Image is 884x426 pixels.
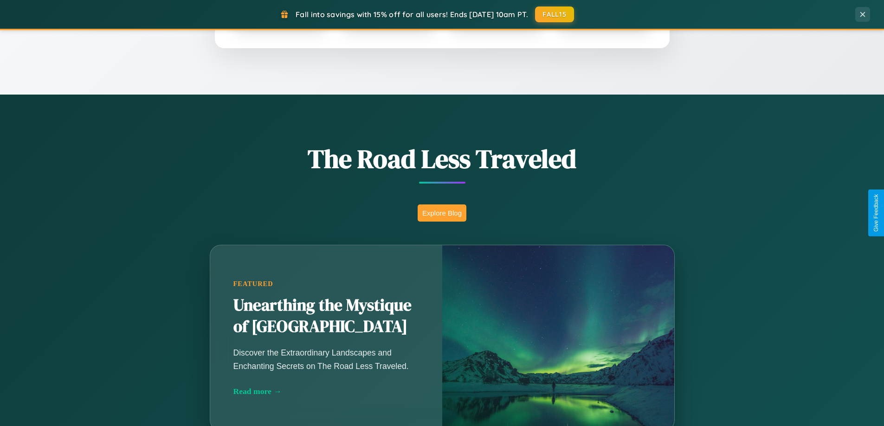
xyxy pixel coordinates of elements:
div: Featured [233,280,419,288]
span: Fall into savings with 15% off for all users! Ends [DATE] 10am PT. [296,10,528,19]
button: FALL15 [535,6,574,22]
h2: Unearthing the Mystique of [GEOGRAPHIC_DATA] [233,295,419,337]
div: Give Feedback [873,194,879,232]
h1: The Road Less Traveled [164,141,721,177]
p: Discover the Extraordinary Landscapes and Enchanting Secrets on The Road Less Traveled. [233,346,419,372]
div: Read more → [233,387,419,396]
button: Explore Blog [418,204,466,222]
